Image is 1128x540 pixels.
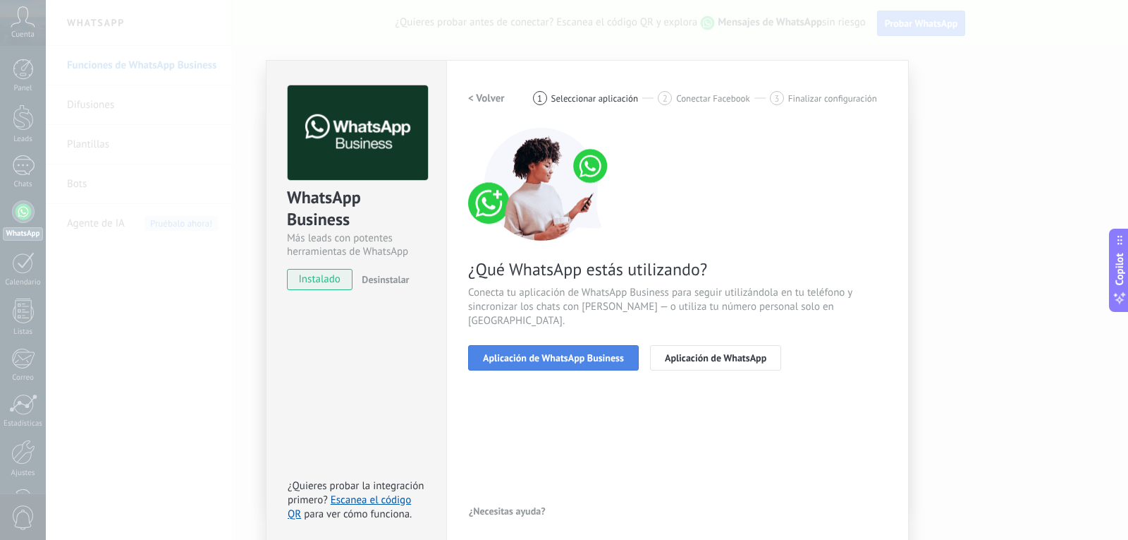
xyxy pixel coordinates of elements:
[468,85,505,111] button: < Volver
[469,506,546,516] span: ¿Necesitas ayuda?
[288,85,428,181] img: logo_main.png
[468,128,616,241] img: connect number
[356,269,409,290] button: Desinstalar
[468,258,887,280] span: ¿Qué WhatsApp estás utilizando?
[304,508,412,521] span: para ver cómo funciona.
[287,232,426,258] div: Más leads con potentes herramientas de WhatsApp
[1112,253,1127,285] span: Copilot
[774,92,779,104] span: 3
[650,345,781,371] button: Aplicación de WhatsApp
[468,345,639,371] button: Aplicación de WhatsApp Business
[468,92,505,105] h2: < Volver
[663,92,668,104] span: 2
[468,286,887,328] span: Conecta tu aplicación de WhatsApp Business para seguir utilizándola en tu teléfono y sincronizar ...
[551,93,639,104] span: Seleccionar aplicación
[468,500,546,522] button: ¿Necesitas ayuda?
[676,93,750,104] span: Conectar Facebook
[287,186,426,232] div: WhatsApp Business
[288,479,424,507] span: ¿Quieres probar la integración primero?
[665,353,766,363] span: Aplicación de WhatsApp
[288,269,352,290] span: instalado
[288,493,411,521] a: Escanea el código QR
[362,273,409,286] span: Desinstalar
[483,353,624,363] span: Aplicación de WhatsApp Business
[537,92,542,104] span: 1
[788,93,877,104] span: Finalizar configuración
